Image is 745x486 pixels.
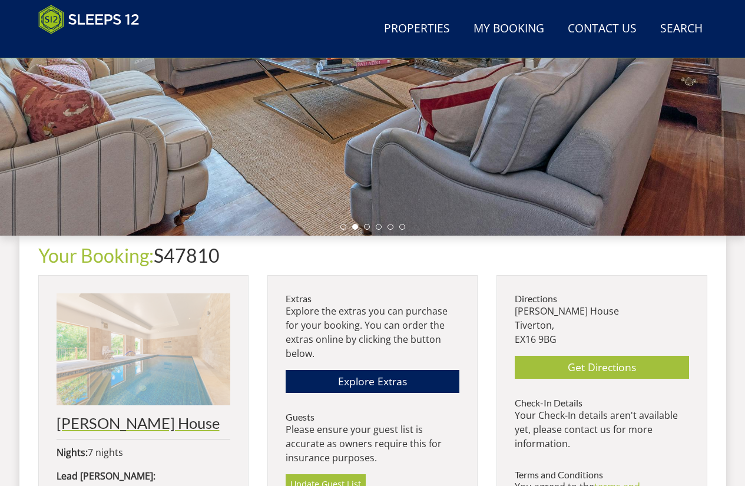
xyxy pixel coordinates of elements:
[286,370,459,393] a: Explore Extras
[57,293,230,405] img: An image of 'Berry House'
[515,356,688,379] a: Get Directions
[563,16,641,42] a: Contact Us
[38,245,707,266] h1: S47810
[57,446,88,459] strong: Nights:
[38,244,154,267] a: Your Booking:
[379,16,455,42] a: Properties
[286,304,459,361] p: Explore the extras you can purchase for your booking. You can order the extras online by clicking...
[57,470,155,482] strong: Lead [PERSON_NAME]:
[32,41,156,51] iframe: Customer reviews powered by Trustpilot
[286,412,459,422] h3: Guests
[515,398,688,408] h3: Check-In Details
[38,5,140,34] img: Sleeps 12
[469,16,549,42] a: My Booking
[515,293,688,304] h3: Directions
[57,445,230,459] p: 7 nights
[57,293,230,431] a: [PERSON_NAME] House
[655,16,707,42] a: Search
[286,422,459,465] p: Please ensure your guest list is accurate as owners require this for insurance purposes.
[515,304,688,346] p: [PERSON_NAME] House Tiverton, EX16 9BG
[286,293,459,304] h3: Extras
[515,470,688,480] h3: Terms and Conditions
[57,415,230,431] h2: [PERSON_NAME] House
[515,408,688,451] p: Your Check-In details aren't available yet, please contact us for more information.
